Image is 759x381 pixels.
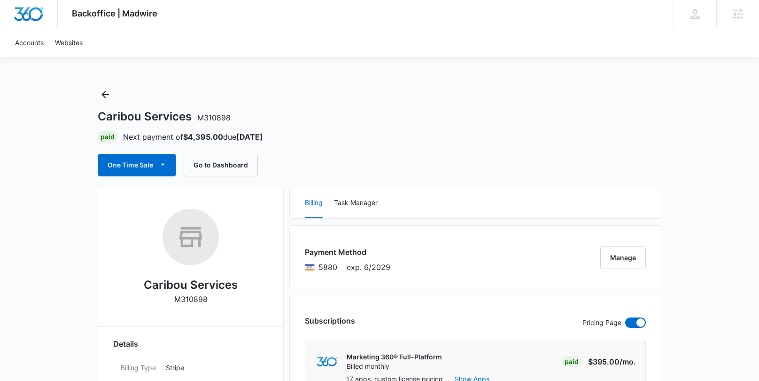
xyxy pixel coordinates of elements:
[183,132,223,142] strong: $4,395.00
[9,28,49,57] a: Accounts
[98,154,176,176] button: One Time Sale
[347,352,442,362] p: Marketing 360® Full-Platform
[113,338,138,349] span: Details
[620,357,636,366] span: /mo.
[305,246,390,258] h3: Payment Method
[588,356,636,367] p: $395.00
[121,363,158,373] dt: Billing Type
[174,294,208,305] p: M310898
[98,131,117,143] div: Paid
[347,262,390,273] span: exp. 6/2029
[347,362,442,371] p: Billed monthly
[98,110,231,124] h1: Caribou Services
[600,246,646,269] button: Manage
[317,357,337,367] img: marketing360Logo
[334,188,378,218] button: Task Manager
[562,356,581,367] div: Paid
[72,8,157,18] span: Backoffice | Madwire
[49,28,88,57] a: Websites
[98,87,113,102] button: Back
[197,113,231,122] span: M310898
[166,363,261,373] p: Stripe
[236,132,263,142] strong: [DATE]
[305,315,355,326] h3: Subscriptions
[582,317,621,328] p: Pricing Page
[144,277,238,294] h2: Caribou Services
[184,154,258,176] button: Go to Dashboard
[123,131,263,143] p: Next payment of due
[318,262,337,273] span: Visa ending with
[305,188,323,218] button: Billing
